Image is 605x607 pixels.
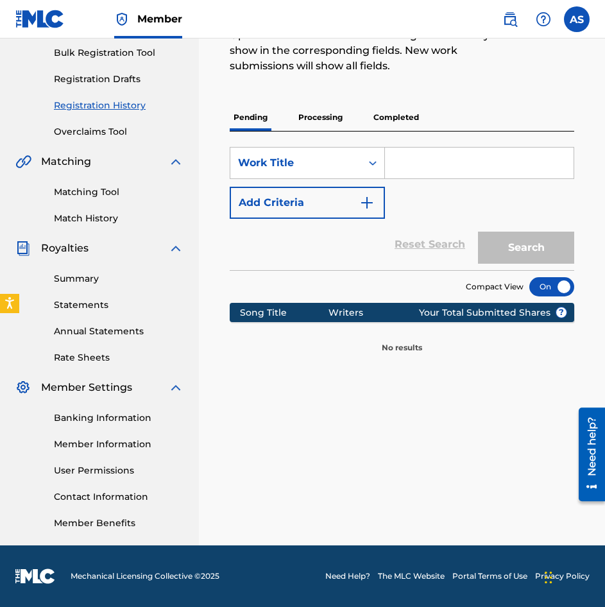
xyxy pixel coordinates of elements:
[378,570,445,582] a: The MLC Website
[536,12,551,27] img: help
[564,6,590,32] div: User Menu
[535,570,590,582] a: Privacy Policy
[137,12,182,26] span: Member
[452,570,527,582] a: Portal Terms of Use
[54,351,183,364] a: Rate Sheets
[230,28,495,74] p: Updated information on an existing work will only show in the corresponding fields. New work subm...
[240,306,328,320] div: Song Title
[328,306,459,320] div: Writers
[54,212,183,225] a: Match History
[15,569,55,584] img: logo
[541,545,605,607] iframe: Chat Widget
[15,380,31,395] img: Member Settings
[466,281,524,293] span: Compact View
[54,464,183,477] a: User Permissions
[382,327,422,354] p: No results
[114,12,130,27] img: Top Rightsholder
[54,411,183,425] a: Banking Information
[54,517,183,530] a: Member Benefits
[71,570,219,582] span: Mechanical Licensing Collective © 2025
[294,104,346,131] p: Processing
[556,307,567,318] span: ?
[54,99,183,112] a: Registration History
[15,10,65,28] img: MLC Logo
[545,558,552,597] div: Drag
[359,195,375,210] img: 9d2ae6d4665cec9f34b9.svg
[230,104,271,131] p: Pending
[41,241,89,256] span: Royalties
[54,325,183,338] a: Annual Statements
[54,272,183,286] a: Summary
[419,306,567,320] span: Your Total Submitted Shares
[168,380,183,395] img: expand
[54,438,183,451] a: Member Information
[230,147,574,270] form: Search Form
[15,241,31,256] img: Royalties
[41,154,91,169] span: Matching
[54,73,183,86] a: Registration Drafts
[168,154,183,169] img: expand
[502,12,518,27] img: search
[168,241,183,256] img: expand
[569,402,605,506] iframe: Resource Center
[54,185,183,199] a: Matching Tool
[370,104,423,131] p: Completed
[54,490,183,504] a: Contact Information
[531,6,556,32] div: Help
[238,155,354,171] div: Work Title
[54,46,183,60] a: Bulk Registration Tool
[15,154,31,169] img: Matching
[54,125,183,139] a: Overclaims Tool
[497,6,523,32] a: Public Search
[325,570,370,582] a: Need Help?
[41,380,132,395] span: Member Settings
[54,298,183,312] a: Statements
[230,187,385,219] button: Add Criteria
